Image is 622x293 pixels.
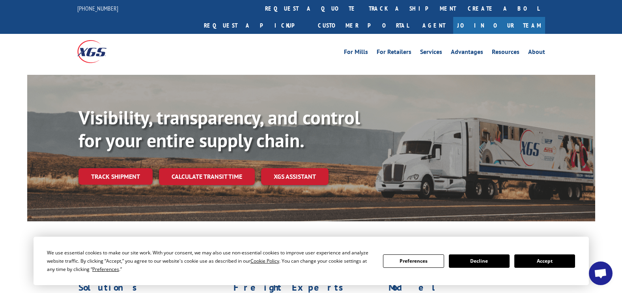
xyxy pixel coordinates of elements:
a: For Mills [344,49,368,57]
a: Join Our Team [453,17,545,34]
a: Advantages [451,49,483,57]
button: Accept [514,254,575,268]
a: Customer Portal [312,17,415,34]
div: Open chat [589,261,613,285]
a: Request a pickup [198,17,312,34]
div: Cookie Consent Prompt [34,237,589,285]
span: Preferences [92,266,119,273]
a: [PHONE_NUMBER] [77,4,118,12]
button: Preferences [383,254,444,268]
span: Cookie Policy [250,258,279,264]
button: Decline [449,254,510,268]
div: We use essential cookies to make our site work. With your consent, we may also use non-essential ... [47,248,374,273]
a: Calculate transit time [159,168,255,185]
a: Track shipment [78,168,153,185]
a: Services [420,49,442,57]
a: Agent [415,17,453,34]
a: XGS ASSISTANT [261,168,329,185]
b: Visibility, transparency, and control for your entire supply chain. [78,105,360,152]
a: For Retailers [377,49,411,57]
a: Resources [492,49,519,57]
a: About [528,49,545,57]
